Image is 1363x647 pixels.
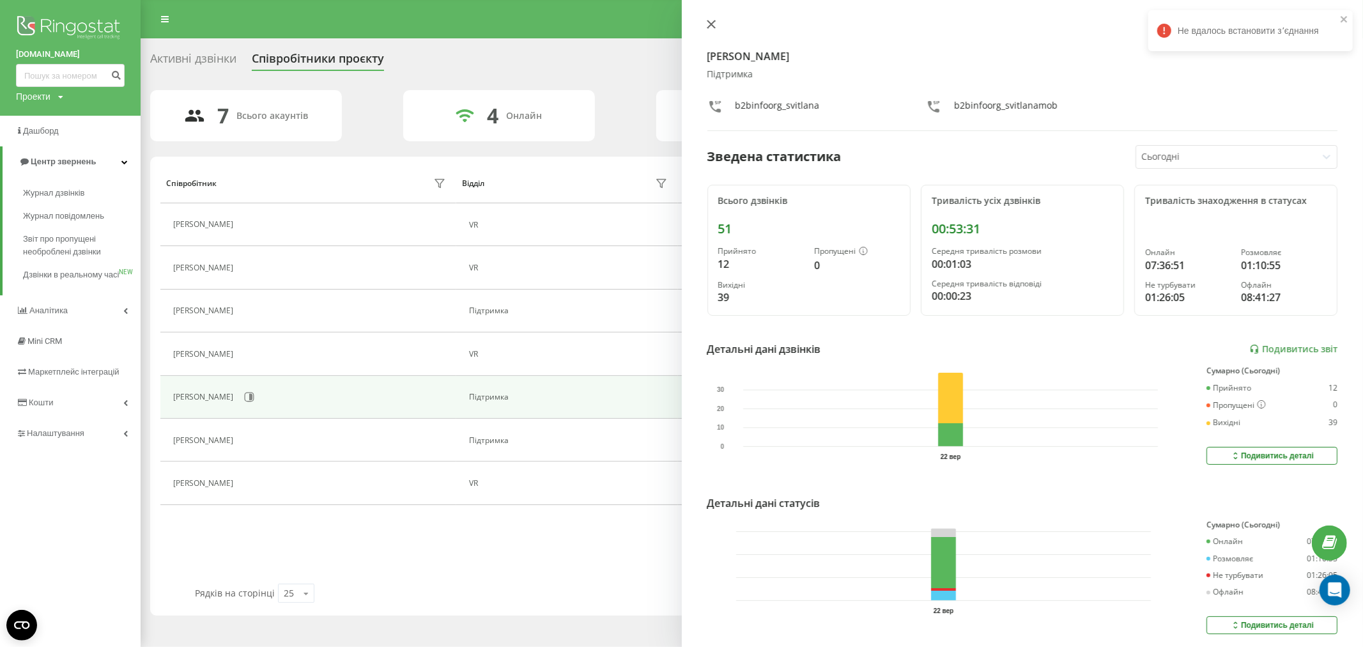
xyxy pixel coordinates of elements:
[23,269,119,281] span: Дзвінки в реальному часі
[1333,400,1337,410] div: 0
[173,393,236,401] div: [PERSON_NAME]
[23,205,141,228] a: Журнал повідомлень
[707,49,1338,64] h4: [PERSON_NAME]
[27,336,62,346] span: Mini CRM
[1206,616,1337,634] button: Подивитись деталі
[252,52,384,72] div: Співробітники проєкту
[1145,281,1231,290] div: Не турбувати
[1145,248,1231,257] div: Онлайн
[16,64,125,87] input: Пошук за номером
[1206,588,1244,596] div: Офлайн
[718,256,804,272] div: 12
[1206,400,1266,410] div: Пропущені
[954,99,1058,118] div: b2binfoorg_svitlanamob
[1249,344,1337,355] a: Подивитись звіт
[23,126,59,136] span: Дашборд
[23,263,141,286] a: Дзвінки в реальному часіNEW
[469,263,671,272] div: VR
[195,587,275,599] span: Рядків на сторінці
[1206,537,1243,546] div: Онлайн
[506,111,542,121] div: Онлайн
[1328,384,1337,393] div: 12
[173,479,236,488] div: [PERSON_NAME]
[28,367,119,377] span: Маркетплейс інтеграцій
[1206,447,1337,465] button: Подивитись деталі
[1206,384,1251,393] div: Прийнято
[469,393,671,401] div: Підтримка
[16,13,125,45] img: Ringostat logo
[469,350,671,359] div: VR
[932,288,1113,304] div: 00:00:23
[933,607,953,614] text: 22 вер
[735,99,820,118] div: b2binfoorg_svitlana
[150,52,236,72] div: Активні дзвінки
[237,111,309,121] div: Всього акаунтів
[1307,554,1337,563] div: 01:10:55
[718,290,804,305] div: 39
[166,179,217,188] div: Співробітник
[1307,537,1337,546] div: 07:36:51
[1145,196,1327,207] div: Тривалість знаходження в статусах
[27,428,84,438] span: Налаштування
[1241,290,1327,305] div: 08:41:27
[1206,571,1263,580] div: Не турбувати
[284,587,294,600] div: 25
[932,247,1113,256] div: Середня тривалість розмови
[717,386,725,393] text: 30
[469,479,671,488] div: VR
[16,48,125,61] a: [DOMAIN_NAME]
[1206,520,1337,529] div: Сумарно (Сьогодні)
[814,247,900,257] div: Пропущені
[814,258,900,273] div: 0
[462,179,484,188] div: Відділ
[1328,418,1337,427] div: 39
[1230,620,1314,630] div: Подивитись деталі
[29,306,68,315] span: Аналiтика
[1145,290,1231,305] div: 01:26:05
[218,104,229,128] div: 7
[23,228,141,263] a: Звіт про пропущені необроблені дзвінки
[940,453,960,460] text: 22 вер
[1340,14,1349,26] button: close
[23,210,104,222] span: Журнал повідомлень
[3,146,141,177] a: Центр звернень
[707,69,1338,80] div: Підтримка
[469,436,671,445] div: Підтримка
[1241,281,1327,290] div: Офлайн
[29,398,53,407] span: Кошти
[717,405,725,412] text: 20
[469,306,671,315] div: Підтримка
[718,281,804,290] div: Вихідні
[707,495,820,511] div: Детальні дані статусів
[173,306,236,315] div: [PERSON_NAME]
[932,279,1113,288] div: Середня тривалість відповіді
[23,233,134,258] span: Звіт про пропущені необроблені дзвінки
[718,196,900,207] div: Всього дзвінків
[31,157,96,166] span: Центр звернень
[1320,575,1350,605] div: Open Intercom Messenger
[1206,366,1337,375] div: Сумарно (Сьогодні)
[1241,258,1327,273] div: 01:10:55
[6,610,37,641] button: Open CMP widget
[23,187,84,199] span: Журнал дзвінків
[1206,418,1240,427] div: Вихідні
[1241,248,1327,257] div: Розмовляє
[718,221,900,237] div: 51
[1307,571,1337,580] div: 01:26:05
[16,90,50,103] div: Проекти
[1206,554,1253,563] div: Розмовляє
[707,147,842,166] div: Зведена статистика
[173,263,236,272] div: [PERSON_NAME]
[720,443,724,450] text: 0
[1307,588,1337,596] div: 08:41:27
[932,256,1113,272] div: 00:01:03
[932,221,1113,237] div: 00:53:31
[707,341,821,357] div: Детальні дані дзвінків
[932,196,1113,207] div: Тривалість усіх дзвінків
[487,104,498,128] div: 4
[469,221,671,230] div: VR
[718,247,804,256] div: Прийнято
[1145,258,1231,273] div: 07:36:51
[173,436,236,445] div: [PERSON_NAME]
[173,350,236,359] div: [PERSON_NAME]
